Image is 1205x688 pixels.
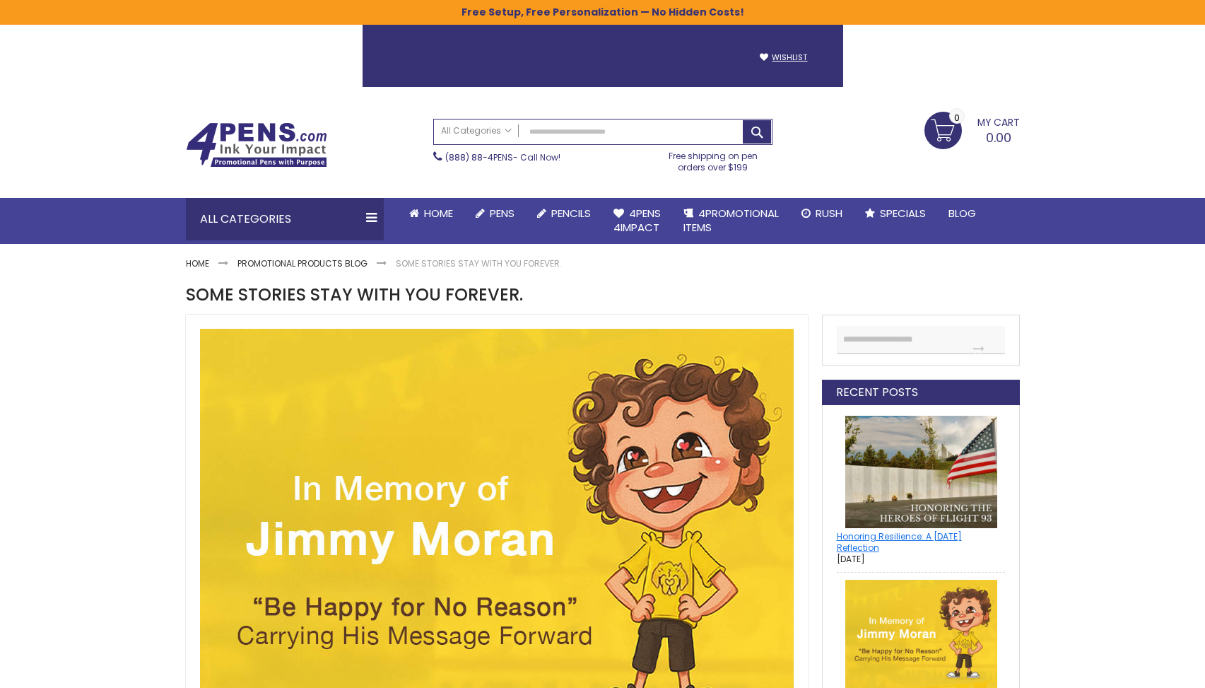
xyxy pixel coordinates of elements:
a: Wishlist [760,52,807,63]
strong: Recent Posts [836,385,918,400]
a: Specials [854,198,937,229]
span: Pencils [551,206,591,221]
span: Pens [490,206,515,221]
span: 0.00 [986,129,1011,146]
span: - Call Now! [445,151,560,163]
a: Rush [790,198,854,229]
a: Honoring Resilience: A [DATE] Reflection [837,530,962,554]
span: Home [424,206,453,221]
div: Free shipping on pen orders over $199 [654,145,772,173]
a: Home [186,257,209,269]
a: Promotional Products Blog [237,257,368,269]
a: 0.00 0 [924,112,1020,147]
a: Pencils [526,198,602,229]
strong: Some stories stay with you forever. [396,257,562,269]
span: 4PROMOTIONAL ITEMS [683,206,779,235]
a: Pens [464,198,526,229]
span: Some stories stay with you forever. [186,283,523,306]
a: All Categories [434,119,519,143]
a: Blog [937,198,987,229]
span: Rush [816,206,842,221]
span: Specials [880,206,926,221]
span: [DATE] [837,553,865,565]
span: All Categories [441,125,512,136]
a: (888) 88-4PENS [445,151,513,163]
span: 4Pens 4impact [613,206,661,235]
a: 4Pens4impact [602,198,672,244]
a: Home [398,198,464,229]
a: 4PROMOTIONALITEMS [672,198,790,244]
div: All Categories [186,198,384,240]
span: Blog [948,206,976,221]
img: Honoring Resilience: A Patriot Day Reflection [837,416,1005,528]
img: 4Pens Custom Pens and Promotional Products [186,122,327,168]
span: 0 [954,111,960,124]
